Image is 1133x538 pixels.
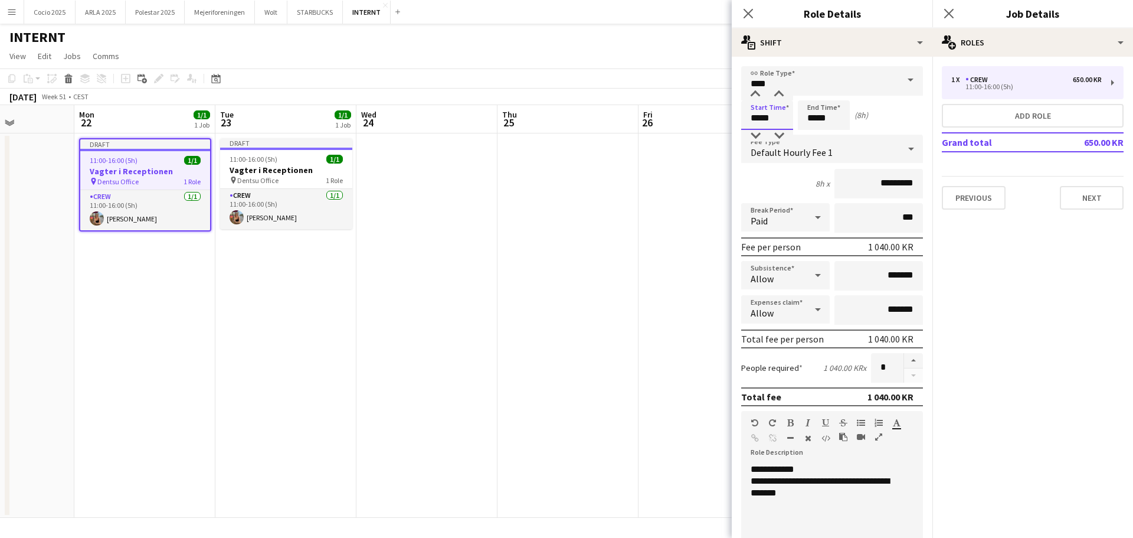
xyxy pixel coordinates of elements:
span: 24 [359,116,376,129]
button: HTML Code [821,433,830,443]
div: Fee per person [741,241,801,253]
div: Total fee per person [741,333,824,345]
div: Draft [220,138,352,148]
div: 1 040.00 KR [867,391,913,403]
button: Underline [821,418,830,428]
div: 1 040.00 KR [868,241,913,253]
td: 650.00 KR [1049,133,1124,152]
app-card-role: Crew1/111:00-16:00 (5h)[PERSON_NAME] [220,189,352,229]
div: 650.00 KR [1073,76,1102,84]
div: [DATE] [9,91,37,103]
span: Dentsu Office [97,177,139,186]
span: 22 [77,116,94,129]
app-job-card: Draft11:00-16:00 (5h)1/1Vagter i Receptionen Dentsu Office1 RoleCrew1/111:00-16:00 (5h)[PERSON_NAME] [220,138,352,229]
span: Comms [93,51,119,61]
button: Paste as plain text [839,432,847,442]
button: Next [1060,186,1124,210]
button: Insert video [857,432,865,442]
button: Horizontal Line [786,433,794,443]
a: Jobs [58,48,86,64]
h3: Vagter i Receptionen [220,165,352,175]
a: Edit [33,48,56,64]
app-card-role: Crew1/111:00-16:00 (5h)[PERSON_NAME] [80,190,210,230]
span: Edit [38,51,51,61]
span: Paid [751,215,768,227]
button: Text Color [892,418,900,428]
button: Clear Formatting [804,433,812,443]
div: 1 Job [335,120,351,129]
span: Week 51 [39,92,68,101]
button: Bold [786,418,794,428]
div: Draft [80,139,210,149]
button: Unordered List [857,418,865,428]
div: Crew [965,76,993,84]
button: Ordered List [875,418,883,428]
button: Mejeriforeningen [185,1,255,24]
button: Fullscreen [875,432,883,442]
h1: INTERNT [9,28,66,46]
span: 1/1 [184,156,201,165]
div: Roles [932,28,1133,57]
div: 1 x [951,76,965,84]
div: 11:00-16:00 (5h) [951,84,1102,90]
span: Fri [643,109,653,120]
a: View [5,48,31,64]
span: 26 [641,116,653,129]
span: 25 [500,116,517,129]
app-job-card: Draft11:00-16:00 (5h)1/1Vagter i Receptionen Dentsu Office1 RoleCrew1/111:00-16:00 (5h)[PERSON_NAME] [79,138,211,231]
span: Allow [751,307,774,319]
button: Strikethrough [839,418,847,428]
div: 1 Job [194,120,209,129]
td: Grand total [942,133,1049,152]
span: 1 Role [326,176,343,185]
div: (8h) [854,110,868,120]
h3: Job Details [932,6,1133,21]
button: Italic [804,418,812,428]
div: Shift [732,28,932,57]
h3: Vagter i Receptionen [80,166,210,177]
span: 11:00-16:00 (5h) [90,156,137,165]
span: 1/1 [335,110,351,119]
button: Wolt [255,1,287,24]
div: 1 040.00 KR x [823,363,866,373]
span: 23 [218,116,234,129]
button: Undo [751,418,759,428]
span: 1/1 [194,110,210,119]
button: Polestar 2025 [126,1,185,24]
span: Thu [502,109,517,120]
span: 11:00-16:00 (5h) [230,155,277,164]
span: Dentsu Office [237,176,279,185]
span: View [9,51,26,61]
button: STARBUCKS [287,1,343,24]
div: 8h x [816,178,830,189]
span: Mon [79,109,94,120]
label: People required [741,363,803,373]
button: Add role [942,104,1124,128]
span: Allow [751,273,774,285]
span: Jobs [63,51,81,61]
a: Comms [88,48,124,64]
h3: Role Details [732,6,932,21]
button: INTERNT [343,1,391,24]
span: 1/1 [326,155,343,164]
span: Wed [361,109,376,120]
button: Previous [942,186,1006,210]
button: Cocio 2025 [24,1,76,24]
div: CEST [73,92,89,101]
span: 1 Role [184,177,201,186]
div: 1 040.00 KR [868,333,913,345]
span: Default Hourly Fee 1 [751,146,833,158]
span: Tue [220,109,234,120]
button: Redo [768,418,777,428]
div: Total fee [741,391,781,403]
button: ARLA 2025 [76,1,126,24]
button: Increase [904,353,923,369]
